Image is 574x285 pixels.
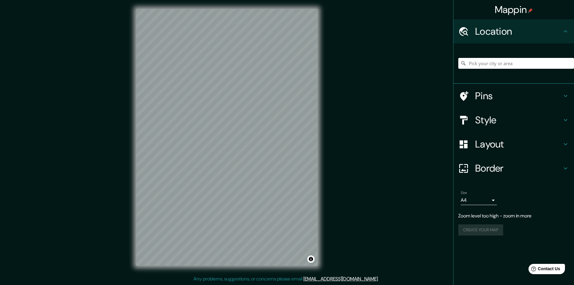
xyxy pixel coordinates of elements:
div: Pins [453,84,574,108]
a: [EMAIL_ADDRESS][DOMAIN_NAME] [303,276,378,282]
div: Location [453,19,574,43]
div: Border [453,156,574,180]
div: Layout [453,132,574,156]
h4: Pins [475,90,562,102]
label: Size [461,190,467,195]
h4: Location [475,25,562,37]
h4: Border [475,162,562,174]
input: Pick your city or area [458,58,574,69]
h4: Layout [475,138,562,150]
h4: Style [475,114,562,126]
div: A4 [461,195,497,205]
canvas: Map [136,9,318,266]
h4: Mappin [495,4,533,16]
div: Style [453,108,574,132]
div: . [380,275,381,283]
button: Toggle attribution [307,255,315,263]
div: . [379,275,380,283]
p: Zoom level too high - zoom in more [458,212,569,220]
iframe: Help widget launcher [520,261,567,278]
img: pin-icon.png [528,8,533,13]
p: Any problems, suggestions, or concerns please email . [193,275,379,283]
